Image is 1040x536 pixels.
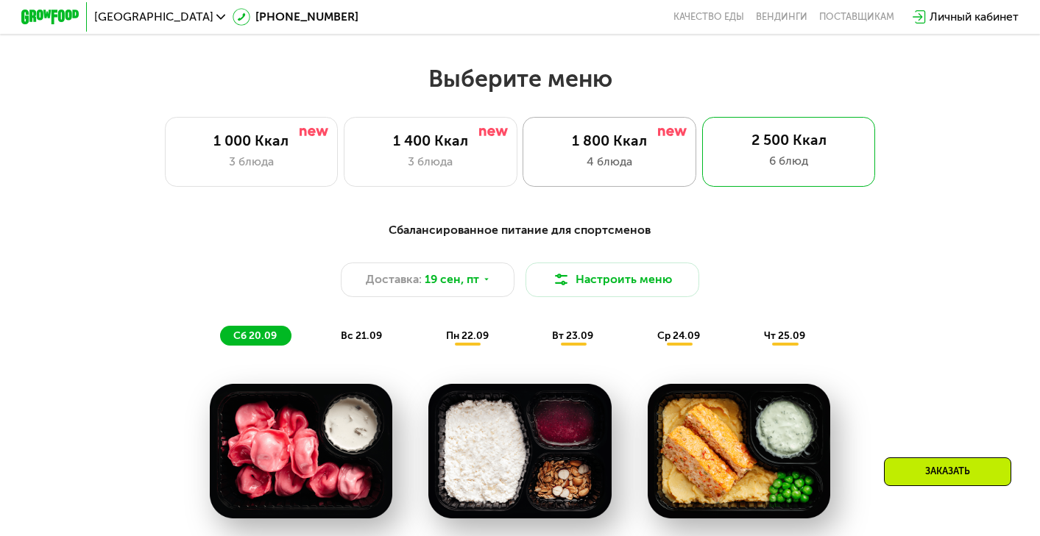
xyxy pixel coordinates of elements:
div: 1 800 Ккал [538,132,681,150]
span: вт 23.09 [552,329,593,342]
span: чт 25.09 [764,329,805,342]
div: поставщикам [819,11,894,23]
div: 3 блюда [180,153,322,171]
div: 1 000 Ккал [180,132,322,150]
div: Заказать [884,457,1011,486]
a: Вендинги [756,11,807,23]
a: Качество еды [673,11,744,23]
div: Личный кабинет [930,8,1019,26]
div: 1 400 Ккал [359,132,502,150]
a: [PHONE_NUMBER] [233,8,358,26]
button: Настроить меню [526,262,699,297]
div: Сбалансированное питание для спортсменов [93,221,948,239]
span: 19 сен, пт [425,271,479,288]
div: 6 блюд [716,152,860,170]
div: 4 блюда [538,153,681,171]
span: вс 21.09 [341,329,382,342]
span: Доставка: [366,271,422,288]
div: 3 блюда [359,153,502,171]
h2: Выберите меню [46,64,994,93]
span: пн 22.09 [446,329,489,342]
span: сб 20.09 [233,329,277,342]
div: 2 500 Ккал [716,132,860,149]
span: ср 24.09 [657,329,700,342]
span: [GEOGRAPHIC_DATA] [94,11,213,23]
